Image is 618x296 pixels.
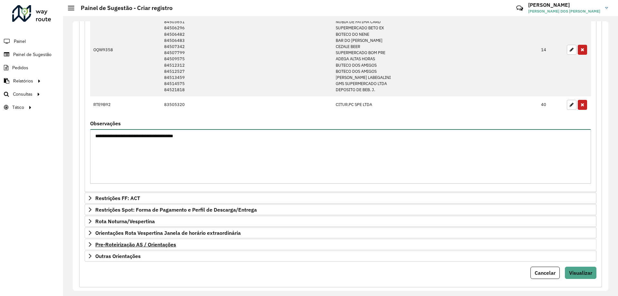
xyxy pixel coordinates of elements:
[90,96,161,113] td: RTE9B92
[95,196,140,201] span: Restrições FF: ACT
[332,96,538,113] td: CITUR.PC SPE LTDA
[530,267,560,279] button: Cancelar
[12,64,28,71] span: Pedidos
[565,267,596,279] button: Visualizar
[538,96,564,113] td: 40
[85,193,596,204] a: Restrições FF: ACT
[90,119,121,127] label: Observações
[85,204,596,215] a: Restrições Spot: Forma de Pagamento e Perfil de Descarga/Entrega
[161,96,332,113] td: 83505320
[85,227,596,238] a: Orientações Rota Vespertina Janela de horário extraordinária
[95,207,257,212] span: Restrições Spot: Forma de Pagamento e Perfil de Descarga/Entrega
[13,51,51,58] span: Painel de Sugestão
[74,5,173,12] h2: Painel de Sugestão - Criar registro
[332,3,538,96] td: PADARIA UNIAO [PERSON_NAME] DE [PERSON_NAME] NUBIA DE FATIMA CARD SUPERMERCADO BETO EX BOTECO DO ...
[85,216,596,227] a: Rota Noturna/Vespertina
[85,239,596,250] a: Pre-Roteirização AS / Orientações
[95,219,155,224] span: Rota Noturna/Vespertina
[13,91,33,98] span: Consultas
[12,104,24,111] span: Tático
[95,230,241,235] span: Orientações Rota Vespertina Janela de horário extraordinária
[528,2,600,8] h3: [PERSON_NAME]
[513,1,527,15] a: Contato Rápido
[538,3,564,96] td: 14
[161,3,332,96] td: 84500365 84503185 84503651 84506296 84506482 84506483 84507342 84507799 84509575 84512312 8451252...
[569,270,592,276] span: Visualizar
[13,78,33,84] span: Relatórios
[90,3,161,96] td: OQW9358
[535,270,556,276] span: Cancelar
[85,251,596,262] a: Outras Orientações
[14,38,26,45] span: Painel
[95,242,176,247] span: Pre-Roteirização AS / Orientações
[528,8,600,14] span: [PERSON_NAME] DOS [PERSON_NAME]
[95,253,141,259] span: Outras Orientações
